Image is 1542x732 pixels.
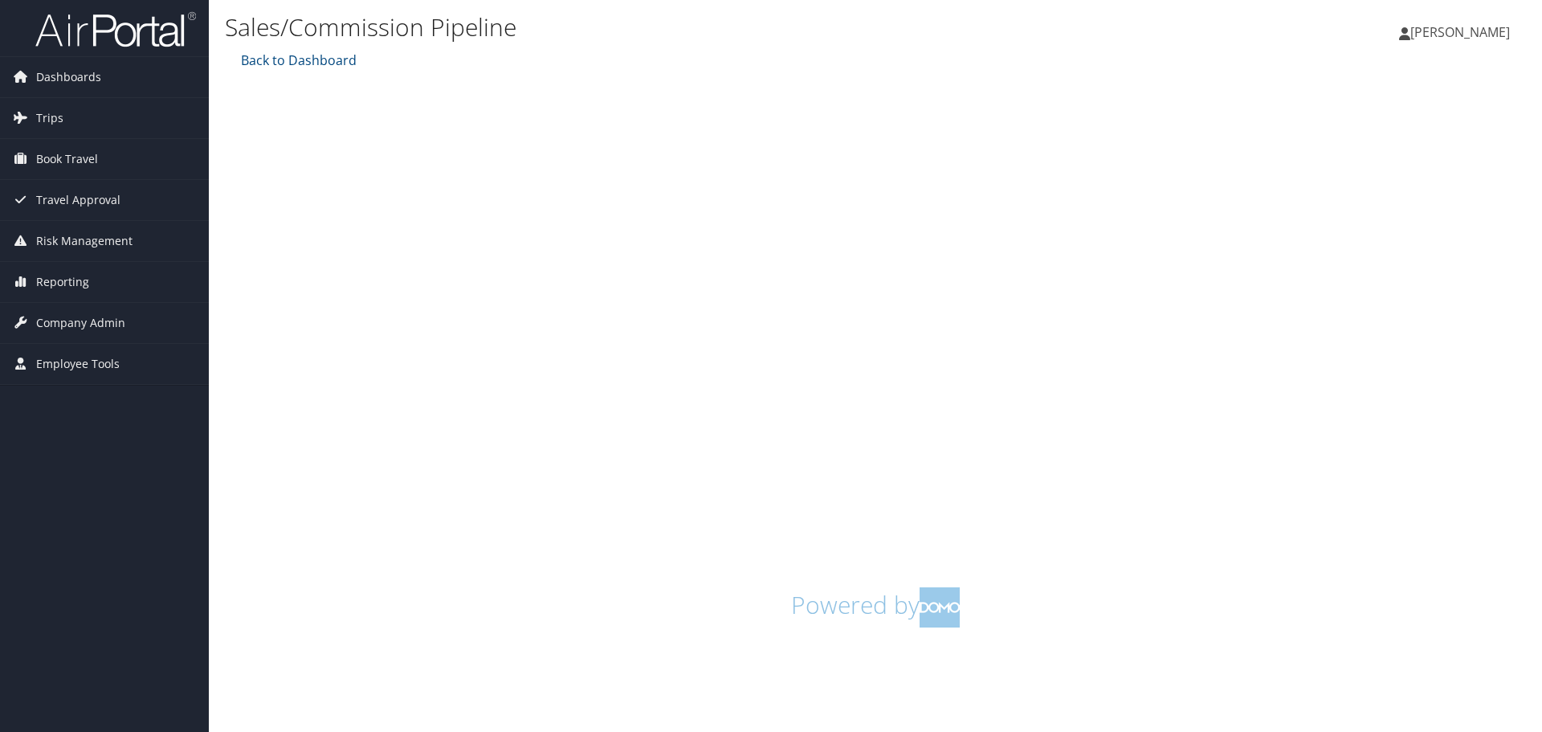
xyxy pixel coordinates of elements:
span: Company Admin [36,303,125,343]
h1: Sales/Commission Pipeline [225,10,1092,44]
span: Risk Management [36,221,133,261]
span: Employee Tools [36,344,120,384]
a: [PERSON_NAME] [1399,8,1526,56]
span: Trips [36,98,63,138]
a: Back to Dashboard [237,51,357,69]
span: Dashboards [36,57,101,97]
h1: Powered by [237,587,1514,628]
span: Book Travel [36,139,98,179]
img: airportal-logo.png [35,10,196,48]
span: Travel Approval [36,180,120,220]
img: domo-logo.png [920,587,960,628]
span: [PERSON_NAME] [1410,23,1510,41]
span: Reporting [36,262,89,302]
